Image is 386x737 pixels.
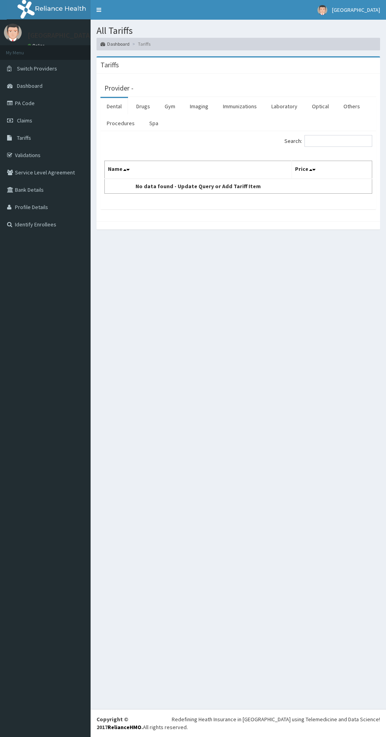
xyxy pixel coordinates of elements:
footer: All rights reserved. [91,709,386,737]
th: Name [105,161,292,179]
h1: All Tariffs [96,26,380,36]
span: [GEOGRAPHIC_DATA] [332,6,380,13]
a: Online [28,43,46,48]
a: Optical [306,98,335,115]
a: Procedures [100,115,141,131]
strong: Copyright © 2017 . [96,716,143,731]
h3: Tariffs [100,61,119,69]
a: Imaging [184,98,215,115]
span: Tariffs [17,134,31,141]
th: Price [292,161,372,179]
a: RelianceHMO [108,724,141,731]
input: Search: [304,135,372,147]
div: Redefining Heath Insurance in [GEOGRAPHIC_DATA] using Telemedicine and Data Science! [172,715,380,723]
label: Search: [284,135,372,147]
a: Dashboard [100,41,130,47]
td: No data found - Update Query or Add Tariff Item [105,179,292,194]
img: User Image [317,5,327,15]
p: [GEOGRAPHIC_DATA] [28,32,93,39]
a: Dental [100,98,128,115]
a: Laboratory [265,98,304,115]
span: Dashboard [17,82,43,89]
a: Spa [143,115,165,131]
li: Tariffs [130,41,150,47]
img: User Image [4,24,22,41]
h3: Provider - [104,85,134,92]
a: Others [337,98,366,115]
a: Gym [158,98,182,115]
a: Drugs [130,98,156,115]
span: Claims [17,117,32,124]
span: Switch Providers [17,65,57,72]
a: Immunizations [217,98,263,115]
